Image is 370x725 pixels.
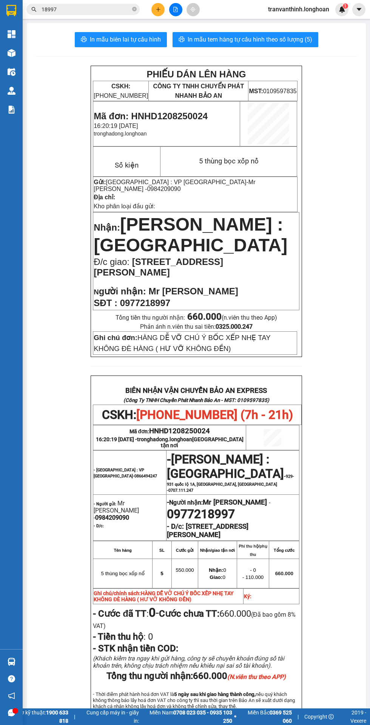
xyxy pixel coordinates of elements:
span: Số kiện [115,161,139,169]
sup: 1 [343,3,348,9]
span: tranvanthinh.longhoan [262,5,335,14]
span: | [298,713,299,721]
strong: Phí thu hộ/phụ thu [239,544,267,557]
button: aim [187,3,200,16]
span: question-circle [8,675,15,682]
span: 0707.111.247 [168,488,193,493]
span: (Đã bao gồm 8% VAT) [93,611,295,630]
span: [STREET_ADDRESS][PERSON_NAME] [94,257,223,277]
img: icon-new-feature [339,6,345,13]
span: 0984209090 [95,514,129,521]
span: Người nhận: [169,499,267,506]
span: Mr [PERSON_NAME] - [94,500,139,521]
span: [PERSON_NAME] : [GEOGRAPHIC_DATA] [94,214,287,255]
span: HÀNG DỄ VỠ CHÚ Ý BỐC XẾP NHẸ TAY KHÔNG ĐÈ HÀNG ( HƯ VỠ KHÔNG ĐỀN) [94,590,234,602]
img: dashboard-icon [8,30,15,38]
span: Mr [PERSON_NAME] - [94,179,255,192]
img: solution-icon [8,106,15,114]
strong: N [94,288,146,296]
img: warehouse-icon [8,87,15,95]
img: warehouse-icon [8,658,15,666]
span: 0977218997 [120,298,170,308]
span: Mã đơn: [129,428,210,434]
span: printer [179,36,185,43]
strong: 0325.000.247 [216,323,253,330]
span: HNHD1208250024 [149,427,210,435]
span: [GEOGRAPHIC_DATA] : VP [GEOGRAPHIC_DATA] [106,179,247,185]
span: Cung cấp máy in - giấy in: [81,708,139,725]
button: caret-down [352,3,365,16]
strong: 1900 633 818 [46,710,68,724]
span: [PERSON_NAME] : [GEOGRAPHIC_DATA] [167,452,284,481]
span: Mr [PERSON_NAME] [203,498,267,506]
button: printerIn mẫu tem hàng tự cấu hình theo số lượng (5) [173,32,318,47]
span: - 0 [250,567,256,573]
span: | [74,713,75,721]
button: plus [151,3,165,16]
span: close-circle [132,6,137,13]
strong: MST: [249,88,263,94]
strong: - Người gửi: [94,502,116,506]
strong: 0708 023 035 - 0935 103 250 [173,710,232,724]
button: file-add [169,3,182,16]
strong: PHIẾU DÁN LÊN HÀNG [146,69,246,79]
strong: SL [159,548,165,553]
span: Nhận: [94,222,120,232]
span: 5 [160,571,163,576]
span: close-circle [132,7,137,11]
span: 0984209090 [147,186,181,192]
strong: Giao: [210,574,222,580]
span: 5 thùng bọc xốp nổ [101,571,145,576]
span: - [167,459,294,493]
span: In mẫu biên lai tự cấu hình [90,35,161,44]
span: file-add [173,7,178,12]
strong: BIÊN NHẬN VẬN CHUYỂN BẢO AN EXPRESS [125,386,267,395]
strong: - Cước đã TT [93,608,146,619]
span: - [267,499,270,506]
strong: - [167,498,267,506]
span: 16:20:19 [DATE] [94,123,138,129]
span: - [167,452,171,466]
strong: Tổng cước [274,548,294,553]
strong: Ký: [244,593,251,599]
span: - 110.000 [242,574,264,580]
strong: (Công Ty TNHH Chuyển Phát Nhanh Bảo An - MST: 0109597835) [123,397,269,403]
em: (N.viên thu theo APP) [227,673,286,680]
span: Tổng tiền thu người nhận: [116,314,277,321]
span: Miền Bắc [238,708,292,725]
strong: Nhận/giao tận nơi [200,548,235,553]
span: caret-down [356,6,362,13]
span: [PHONE_NUMBER] (7h - 21h) [136,408,293,422]
span: Đ/c giao: [94,257,132,267]
span: HÀNG DỄ VỠ CHÚ Ý BỐC XẾP NHẸ TAY KHÔNG ĐÈ HÀNG ( HƯ VỠ KHÔNG ĐỀN) [94,334,270,352]
span: - [GEOGRAPHIC_DATA] : VP [GEOGRAPHIC_DATA]- [94,468,157,479]
span: Kho phân loại đầu gửi: [94,203,155,209]
strong: Cước chưa TT: [159,608,219,619]
span: [PHONE_NUMBER] [94,83,148,99]
span: notification [8,692,15,699]
span: printer [81,36,87,43]
strong: - Tiền thu hộ [93,631,143,642]
span: Mr [PERSON_NAME] [148,286,238,296]
strong: [STREET_ADDRESS][PERSON_NAME] [167,522,248,539]
span: gười nhận: [99,286,146,296]
strong: Nhận: [209,567,223,573]
span: : [93,608,159,619]
span: 0 [146,631,153,642]
span: tronghadong.longhoan [137,436,244,448]
span: message [8,709,15,716]
span: : [93,631,153,642]
span: search [31,7,37,12]
span: 16:20:19 [DATE] - [96,436,244,448]
span: 929-931 quốc lộ 1A, [GEOGRAPHIC_DATA], [GEOGRAPHIC_DATA] - [167,474,294,493]
strong: 0 [149,605,156,620]
strong: Gửi: [94,179,106,185]
strong: Ghi chú đơn: [94,334,137,342]
strong: SĐT : [94,298,117,308]
strong: 5 ngày sau khi giao hàng thành công, [174,691,256,697]
span: 0977218997 [167,507,235,521]
span: 0109597835 [249,88,296,94]
span: CÔNG TY TNHH CHUYỂN PHÁT NHANH BẢO AN [153,83,244,99]
span: plus [156,7,161,12]
img: warehouse-icon [8,49,15,57]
